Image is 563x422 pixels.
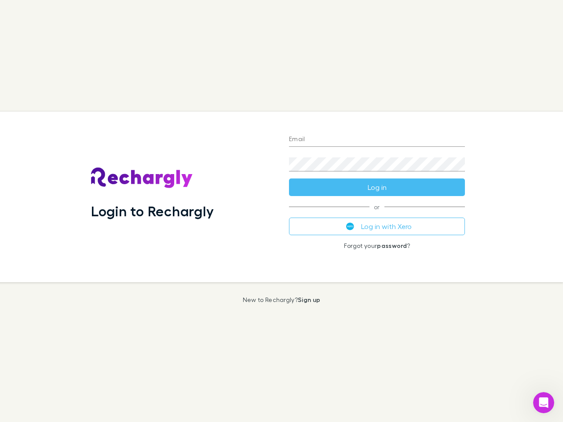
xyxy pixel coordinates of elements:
img: Rechargly's Logo [91,167,193,189]
p: Forgot your ? [289,242,465,249]
a: password [377,242,407,249]
button: Log in [289,178,465,196]
iframe: Intercom live chat [533,392,554,413]
button: Log in with Xero [289,218,465,235]
img: Xero's logo [346,222,354,230]
h1: Login to Rechargly [91,203,214,219]
a: Sign up [298,296,320,303]
p: New to Rechargly? [243,296,321,303]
